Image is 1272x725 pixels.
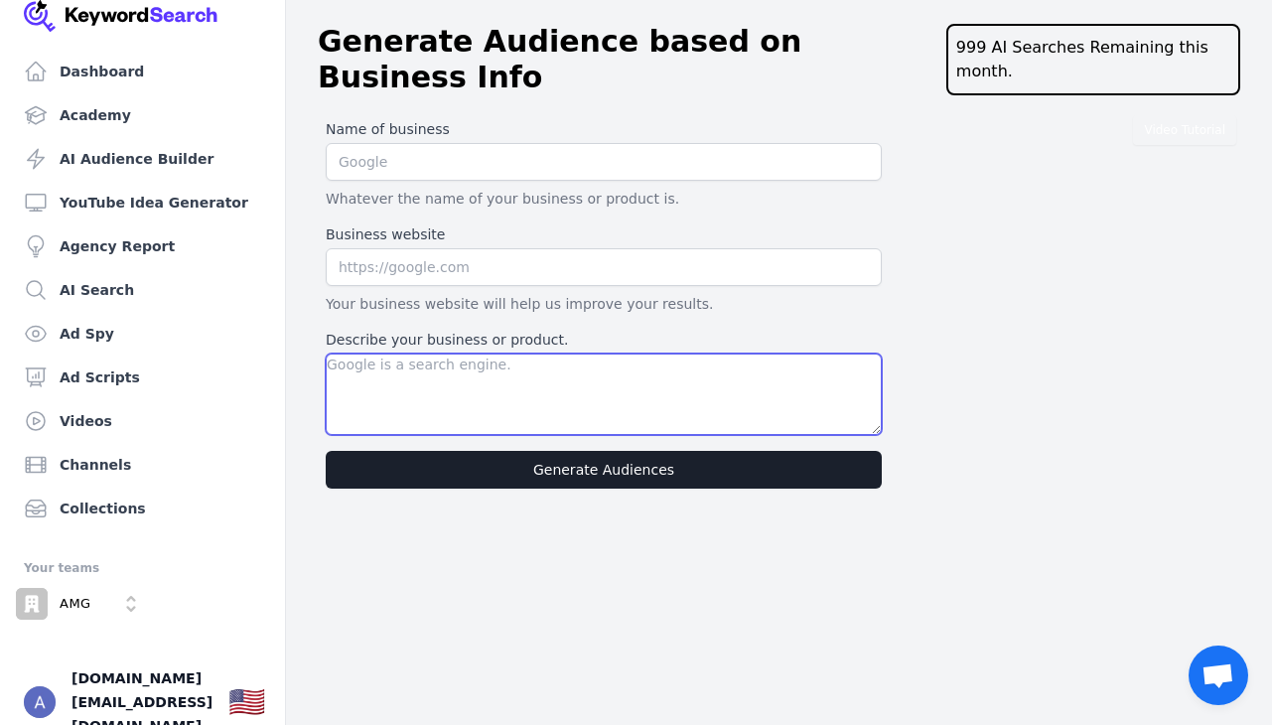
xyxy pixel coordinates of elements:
label: Describe your business or product. [326,330,882,350]
p: AMG [60,595,91,613]
div: Your teams [24,556,261,580]
a: Channels [16,445,269,485]
a: YouTube Idea Generator [16,183,269,222]
p: Whatever the name of your business or product is. [326,189,882,209]
button: Generate Audiences [326,451,882,489]
button: Open organization switcher [16,588,147,620]
input: Google [326,143,882,181]
div: 999 AI Searches Remaining this month. [946,24,1240,95]
label: Name of business [326,119,882,139]
a: Videos [16,401,269,441]
a: AI Search [16,270,269,310]
a: AI Audience Builder [16,139,269,179]
a: Agency Report [16,226,269,266]
label: Business website [326,224,882,244]
button: Video Tutorial [1133,115,1236,145]
img: AMG [16,588,48,620]
div: 🇺🇸 [228,684,265,720]
a: Dashboard [16,52,269,91]
a: Collections [16,489,269,528]
p: Your business website will help us improve your results. [326,294,882,314]
img: Ahmaad Green [24,686,56,718]
div: Open chat [1189,646,1248,705]
a: Academy [16,95,269,135]
h1: Generate Audience based on Business Info [318,24,946,95]
input: https://google.com [326,248,882,286]
button: 🇺🇸 [228,682,265,722]
a: Ad Spy [16,314,269,354]
a: Ad Scripts [16,358,269,397]
button: Open user button [24,686,56,718]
